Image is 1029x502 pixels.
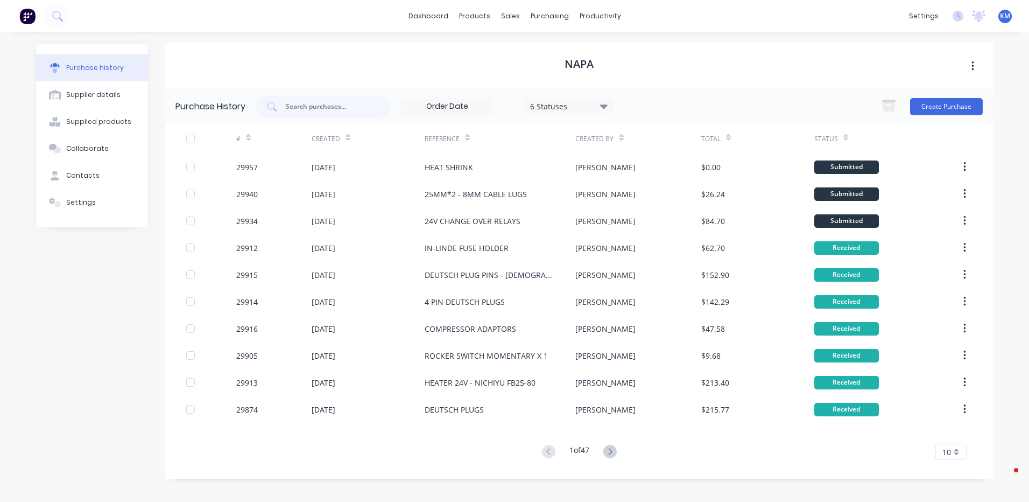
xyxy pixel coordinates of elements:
a: dashboard [403,8,454,24]
div: 29940 [236,189,258,200]
div: Received [814,295,879,309]
div: Submitted [814,187,879,201]
div: Total [701,134,721,144]
div: [DATE] [312,323,335,334]
button: Purchase history [36,54,148,81]
h1: NAPA [565,58,594,71]
div: $215.77 [701,404,729,415]
div: $26.24 [701,189,725,200]
button: Settings [36,189,148,216]
div: ROCKER SWITCH MOMENTARY X 1 [425,350,548,361]
div: 29934 [236,215,258,227]
div: HEATER 24V - NICHIYU FB25-80 [425,377,535,388]
button: Create Purchase [910,98,983,115]
div: 29914 [236,296,258,308]
div: IN-LINDE FUSE HOLDER [425,242,509,254]
div: Received [814,349,879,362]
div: 29905 [236,350,258,361]
div: 4 PIN DEUTSCH PLUGS [425,296,505,308]
div: [PERSON_NAME] [575,296,636,308]
button: Collaborate [36,135,148,162]
div: [PERSON_NAME] [575,404,636,415]
div: Received [814,241,879,255]
div: COMPRESSOR ADAPTORS [425,323,516,334]
div: Settings [66,198,96,207]
div: $84.70 [701,215,725,227]
div: [DATE] [312,404,335,415]
div: [PERSON_NAME] [575,350,636,361]
div: $142.29 [701,296,729,308]
div: 29913 [236,377,258,388]
div: [DATE] [312,377,335,388]
div: [PERSON_NAME] [575,162,636,173]
iframe: Intercom live chat [992,465,1018,491]
div: $47.58 [701,323,725,334]
div: $62.70 [701,242,725,254]
div: [DATE] [312,350,335,361]
div: HEAT SHRINK [425,162,473,173]
div: Purchase history [66,63,124,73]
button: Contacts [36,162,148,189]
div: 29915 [236,269,258,281]
span: 10 [942,447,951,458]
div: [PERSON_NAME] [575,323,636,334]
div: DEUTSCH PLUGS [425,404,484,415]
div: Created [312,134,340,144]
div: [DATE] [312,242,335,254]
div: [PERSON_NAME] [575,377,636,388]
div: 29957 [236,162,258,173]
div: DEUTSCH PLUG PINS - [DEMOGRAPHIC_DATA] [425,269,554,281]
div: [DATE] [312,162,335,173]
div: Status [814,134,838,144]
div: Purchase History [175,100,245,113]
input: Order Date [402,99,492,115]
img: Factory [19,8,36,24]
div: Contacts [66,171,100,180]
div: productivity [574,8,626,24]
div: # [236,134,241,144]
div: Collaborate [66,144,109,154]
div: Received [814,403,879,416]
div: $9.68 [701,350,721,361]
input: Search purchases... [285,101,374,112]
span: KM [1000,11,1010,21]
div: [PERSON_NAME] [575,215,636,227]
div: products [454,8,496,24]
div: 29874 [236,404,258,415]
div: Submitted [814,214,879,228]
div: 29916 [236,323,258,334]
div: Submitted [814,161,879,174]
div: Reference [425,134,460,144]
div: [DATE] [312,215,335,227]
div: [DATE] [312,296,335,308]
div: [PERSON_NAME] [575,189,636,200]
div: 25MM*2 - 8MM CABLE LUGS [425,189,527,200]
div: Received [814,268,879,282]
div: Supplied products [66,117,131,127]
button: Supplied products [36,108,148,135]
div: [DATE] [312,269,335,281]
div: [PERSON_NAME] [575,242,636,254]
div: $152.90 [701,269,729,281]
div: Received [814,322,879,336]
button: Supplier details [36,81,148,108]
div: 1 of 47 [569,444,589,460]
div: 6 Statuses [530,100,607,111]
div: purchasing [525,8,574,24]
div: $0.00 [701,162,721,173]
div: Created By [575,134,614,144]
div: 29912 [236,242,258,254]
div: Supplier details [66,90,121,100]
div: sales [496,8,525,24]
div: $213.40 [701,377,729,388]
div: [DATE] [312,189,335,200]
div: [PERSON_NAME] [575,269,636,281]
div: 24V CHANGE OVER RELAYS [425,215,520,227]
div: settings [904,8,944,24]
div: Received [814,376,879,389]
